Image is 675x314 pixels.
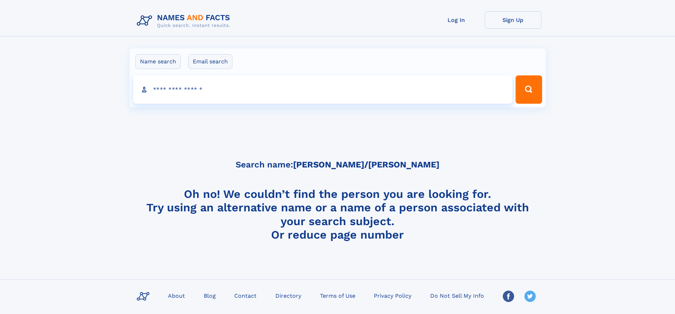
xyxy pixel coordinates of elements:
a: Sign Up [485,11,541,29]
button: Search Button [516,75,542,104]
a: Do Not Sell My Info [427,290,487,301]
a: Blog [201,290,219,301]
a: Directory [272,290,304,301]
b: [PERSON_NAME]/[PERSON_NAME] [293,160,439,170]
a: Log In [428,11,485,29]
a: Privacy Policy [371,290,414,301]
h4: Oh no! We couldn’t find the person you are looking for. Try using an alternative name or a name o... [134,187,541,241]
img: Logo Names and Facts [134,11,236,30]
a: About [165,290,188,301]
label: Name search [135,54,181,69]
a: Contact [231,290,259,301]
label: Email search [188,54,232,69]
input: search input [133,75,513,104]
a: Terms of Use [317,290,358,301]
h5: Search name: [236,160,439,170]
img: Twitter [524,291,536,302]
img: Facebook [503,291,514,302]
